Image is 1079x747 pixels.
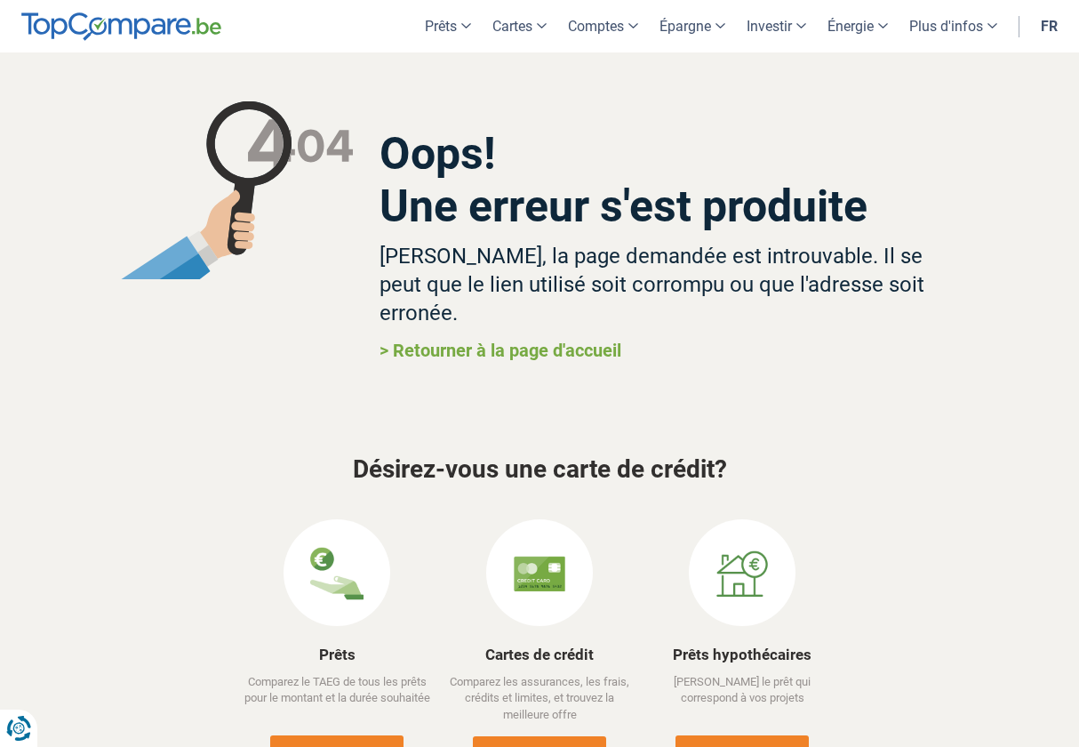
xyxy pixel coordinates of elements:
a: Cartes de crédit [485,646,594,663]
img: TopCompare [21,12,221,41]
img: Cartes de crédit [513,547,566,600]
p: [PERSON_NAME] le prêt qui correspond à vos projets [643,674,843,722]
h2: Oops! Une erreur s'est produite [380,128,960,233]
a: Prêts [319,646,356,663]
a: > Retourner à la page d'accueil [380,340,621,361]
p: Comparez le TAEG de tous les prêts pour le montant et la durée souhaitée [237,674,437,722]
h3: Désirez-vous une carte de crédit? [33,456,1046,484]
a: Prêts hypothécaires [673,646,811,663]
h3: [PERSON_NAME], la page demandée est introuvable. Il se peut que le lien utilisé soit corrompu ou ... [380,242,960,327]
img: magnifying glass not found [120,101,354,279]
p: Comparez les assurances, les frais, crédits et limites, et trouvez la meilleure offre [440,674,640,724]
img: Prêts [310,547,364,600]
img: Prêts hypothécaires [715,547,769,600]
